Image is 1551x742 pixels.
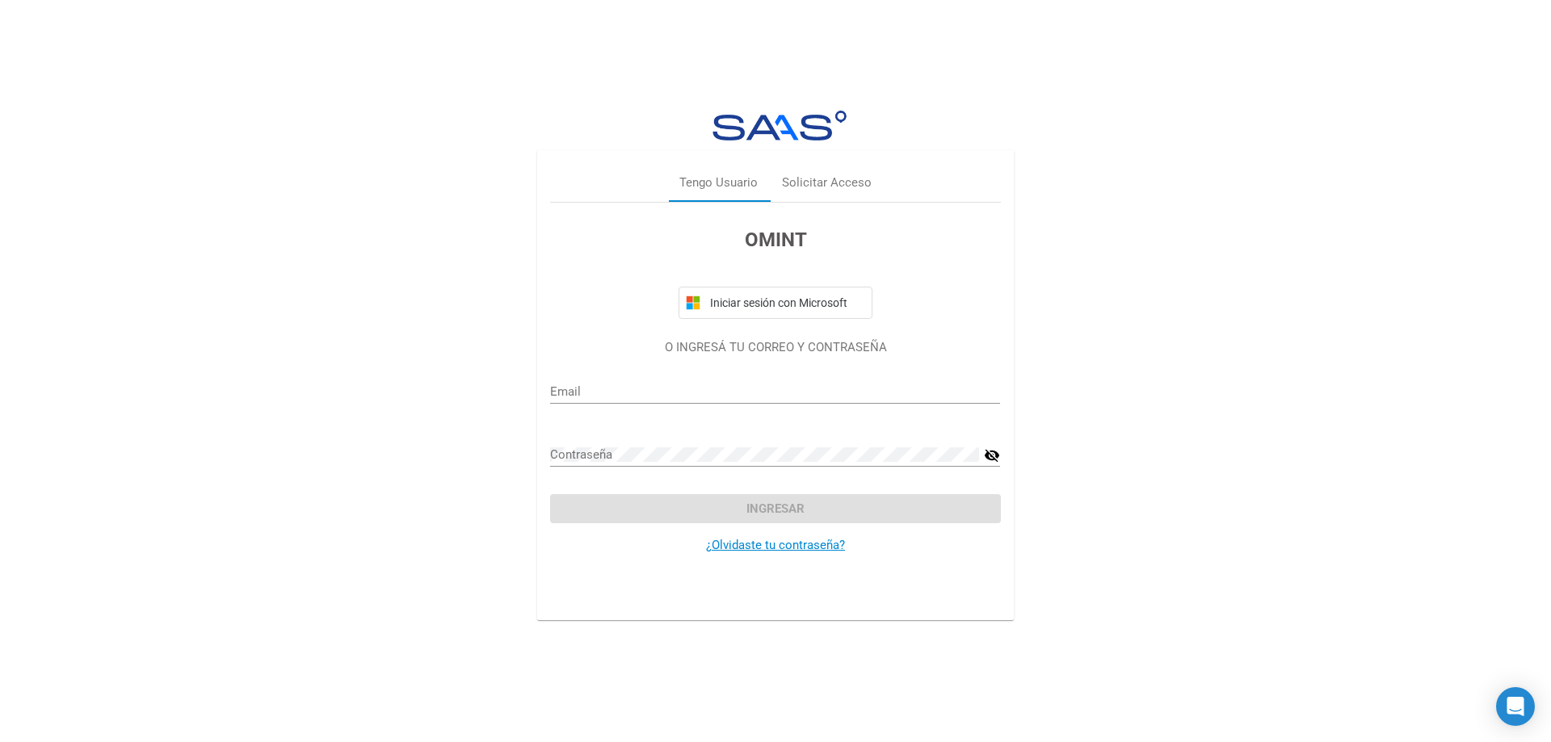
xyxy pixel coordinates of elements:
mat-icon: visibility_off [984,446,1000,465]
a: ¿Olvidaste tu contraseña? [706,538,845,552]
p: O INGRESÁ TU CORREO Y CONTRASEÑA [550,338,1000,357]
h3: OMINT [550,225,1000,254]
span: Iniciar sesión con Microsoft [707,296,865,309]
div: Open Intercom Messenger [1496,687,1535,726]
span: Ingresar [746,501,805,516]
button: Iniciar sesión con Microsoft [679,287,872,319]
div: Tengo Usuario [679,174,758,192]
div: Solicitar Acceso [782,174,872,192]
button: Ingresar [550,494,1000,523]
